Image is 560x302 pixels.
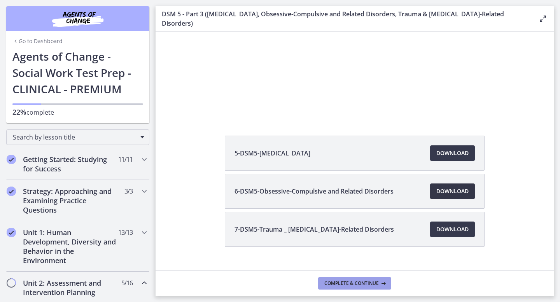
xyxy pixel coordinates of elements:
[7,155,16,164] i: Completed
[436,225,469,234] span: Download
[12,107,26,117] span: 22%
[121,278,133,288] span: 5 / 16
[23,187,118,215] h2: Strategy: Approaching and Examining Practice Questions
[31,9,124,28] img: Agents of Change
[12,48,143,97] h1: Agents of Change - Social Work Test Prep - CLINICAL - PREMIUM
[12,107,143,117] p: complete
[124,187,133,196] span: 3 / 3
[430,222,475,237] a: Download
[12,37,63,45] a: Go to Dashboard
[234,187,394,196] span: 6-DSM5-Obsessive-Compulsive and Related Disorders
[118,228,133,237] span: 13 / 13
[7,228,16,237] i: Completed
[430,183,475,199] a: Download
[234,225,394,234] span: 7-DSM5-Trauma _ [MEDICAL_DATA]-Related Disorders
[162,9,526,28] h3: DSM 5 - Part 3 ([MEDICAL_DATA], Obsessive-Compulsive and Related Disorders, Trauma & [MEDICAL_DAT...
[13,133,136,141] span: Search by lesson title
[23,228,118,265] h2: Unit 1: Human Development, Diversity and Behavior in the Environment
[324,280,379,286] span: Complete & continue
[234,148,310,158] span: 5-DSM5-[MEDICAL_DATA]
[318,277,391,290] button: Complete & continue
[436,148,469,158] span: Download
[6,129,149,145] div: Search by lesson title
[430,145,475,161] a: Download
[23,278,118,297] h2: Unit 2: Assessment and Intervention Planning
[23,155,118,173] h2: Getting Started: Studying for Success
[436,187,469,196] span: Download
[7,187,16,196] i: Completed
[118,155,133,164] span: 11 / 11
